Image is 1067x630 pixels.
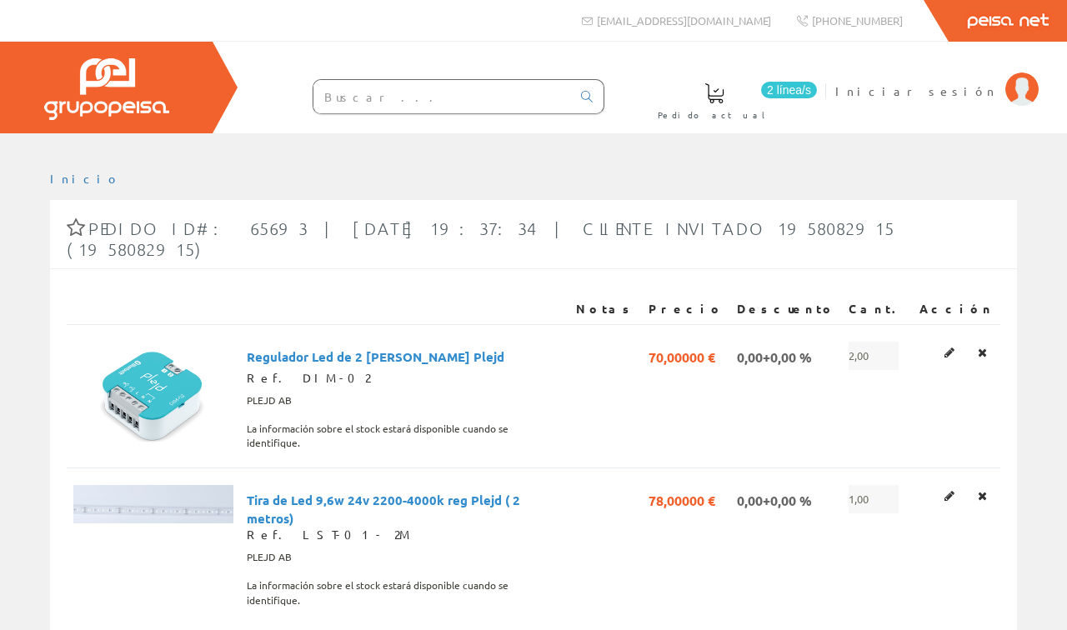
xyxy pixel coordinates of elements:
[247,485,563,513] span: Tira de Led 9,6w 24v 2200-4000k reg Plejd ( 2 metros)
[730,294,842,324] th: Descuento
[849,342,899,370] span: 2,00
[812,13,903,27] span: [PHONE_NUMBER]
[737,485,812,513] span: 0,00+0,00 %
[849,485,899,513] span: 1,00
[247,572,563,600] span: La información sobre el stock estará disponible cuando se identifique.
[658,107,771,123] span: Pedido actual
[641,69,821,130] a: 2 línea/s Pedido actual
[597,13,771,27] span: [EMAIL_ADDRESS][DOMAIN_NAME]
[835,69,1039,85] a: Iniciar sesión
[50,171,121,186] a: Inicio
[842,294,913,324] th: Cant.
[973,485,992,507] a: Eliminar
[649,342,715,370] span: 70,00000 €
[73,485,233,523] img: Foto artículo Tira de Led 9,6w 24v 2200-4000k reg Plejd ( 2 metros) (192x45.991977077364)
[737,342,812,370] span: 0,00+0,00 %
[247,527,563,543] div: Ref. LST-01- 2M
[247,543,292,572] span: PLEJD AB
[44,58,169,120] img: Grupo Peisa
[761,82,817,98] span: 2 línea/s
[247,370,563,387] div: Ref. DIM-02
[835,82,997,99] span: Iniciar sesión
[642,294,730,324] th: Precio
[73,342,233,450] img: Foto artículo Regulador Led de 2 canales Plejd (192x129.72972972973)
[939,342,959,363] a: Editar
[313,80,571,113] input: Buscar ...
[247,387,292,415] span: PLEJD AB
[67,218,894,259] span: Pedido ID#: 65693 | [DATE] 19:37:34 | Cliente Invitado 1958082915 (1958082915)
[569,294,642,324] th: Notas
[973,342,992,363] a: Eliminar
[939,485,959,507] a: Editar
[649,485,715,513] span: 78,00000 €
[913,294,1000,324] th: Acción
[247,342,504,370] span: Regulador Led de 2 [PERSON_NAME] Plejd
[247,415,563,443] span: La información sobre el stock estará disponible cuando se identifique.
